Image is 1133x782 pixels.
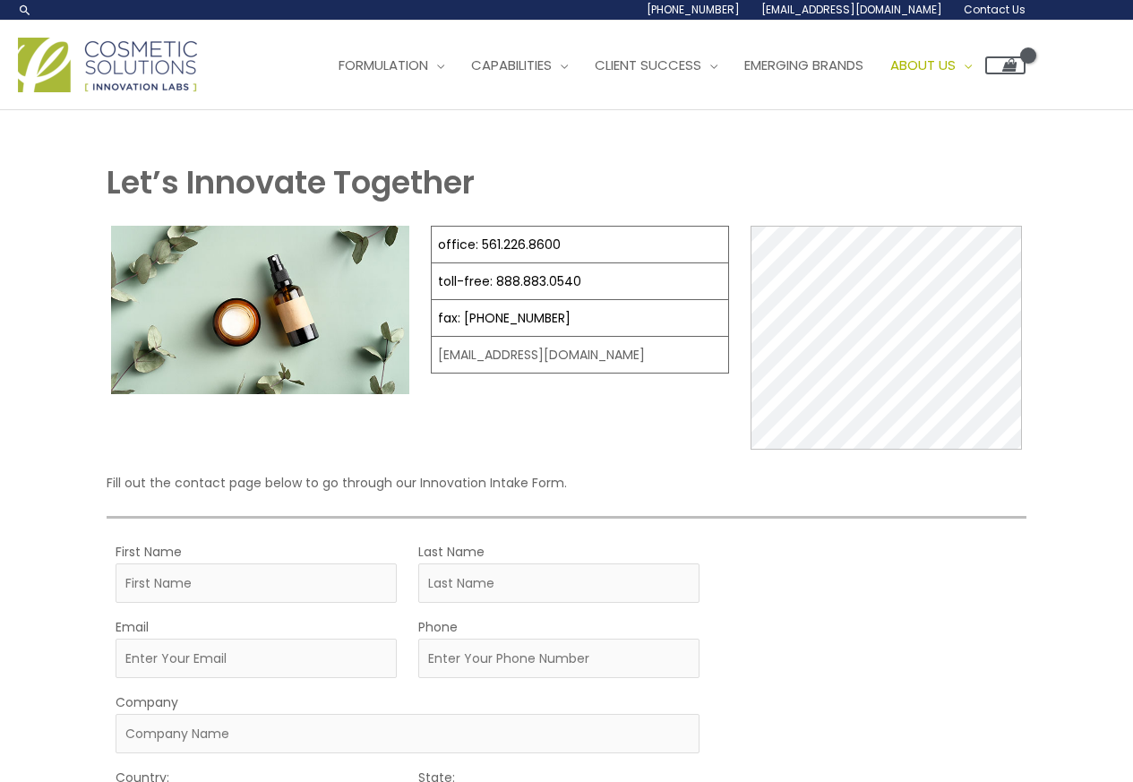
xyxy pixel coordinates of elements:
[418,639,700,678] input: Enter Your Phone Number
[581,39,731,92] a: Client Success
[107,471,1026,494] p: Fill out the contact page below to go through our Innovation Intake Form.
[107,160,475,204] strong: Let’s Innovate Together
[116,563,397,603] input: First Name
[116,714,700,753] input: Company Name
[985,56,1026,74] a: View Shopping Cart, empty
[312,39,1026,92] nav: Site Navigation
[471,56,552,74] span: Capabilities
[438,309,571,327] a: fax: [PHONE_NUMBER]
[116,540,182,563] label: First Name
[418,615,458,639] label: Phone
[339,56,428,74] span: Formulation
[458,39,581,92] a: Capabilities
[116,639,397,678] input: Enter Your Email
[116,615,149,639] label: Email
[744,56,863,74] span: Emerging Brands
[418,563,700,603] input: Last Name
[731,39,877,92] a: Emerging Brands
[877,39,985,92] a: About Us
[964,2,1026,17] span: Contact Us
[438,272,581,290] a: toll-free: 888.883.0540
[761,2,942,17] span: [EMAIL_ADDRESS][DOMAIN_NAME]
[418,540,485,563] label: Last Name
[18,3,32,17] a: Search icon link
[116,691,178,714] label: Company
[325,39,458,92] a: Formulation
[890,56,956,74] span: About Us
[438,236,561,254] a: office: 561.226.8600
[18,38,197,92] img: Cosmetic Solutions Logo
[432,337,729,374] td: [EMAIL_ADDRESS][DOMAIN_NAME]
[647,2,740,17] span: [PHONE_NUMBER]
[595,56,701,74] span: Client Success
[111,226,409,394] img: Contact page image for private label skincare manufacturer Cosmetic solutions shows a skin care b...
